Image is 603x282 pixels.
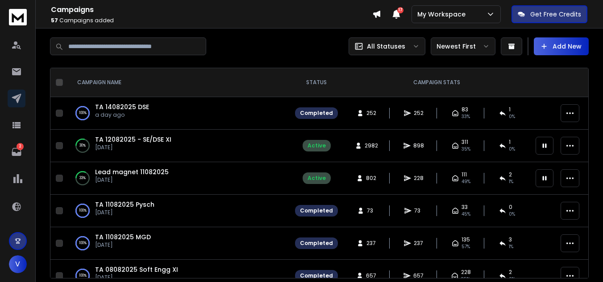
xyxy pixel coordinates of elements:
[51,4,372,15] h1: Campaigns
[512,5,587,23] button: Get Free Credits
[300,110,333,117] div: Completed
[95,176,169,184] p: [DATE]
[509,204,512,211] span: 0
[365,142,378,149] span: 2982
[9,255,27,273] button: V
[67,195,290,227] td: 100%TA 11082025 Pysch[DATE]
[397,7,403,13] span: 17
[413,142,424,149] span: 898
[509,178,513,185] span: 1 %
[67,130,290,162] td: 30%TA 12082025 - SE/DSE XI[DATE]
[367,42,405,51] p: All Statuses
[79,141,86,150] p: 30 %
[509,146,515,153] span: 0 %
[366,240,376,247] span: 237
[366,175,376,182] span: 802
[95,102,149,111] a: TA 14082025 DSE
[79,271,87,280] p: 100 %
[300,272,333,279] div: Completed
[413,272,424,279] span: 657
[79,174,86,183] p: 33 %
[300,240,333,247] div: Completed
[509,113,515,120] span: 0 %
[95,168,169,176] a: Lead magnet 11082025
[431,37,495,55] button: Newest First
[462,211,470,218] span: 45 %
[462,171,467,178] span: 111
[462,139,468,146] span: 311
[95,241,151,249] p: [DATE]
[51,16,58,24] span: 57
[67,97,290,130] td: 100%TA 14082025 DSEa day ago
[51,17,372,24] p: Campaigns added
[366,272,376,279] span: 657
[8,143,25,161] a: 2
[417,10,469,19] p: My Workspace
[290,68,343,97] th: STATUS
[462,113,470,120] span: 33 %
[530,10,581,19] p: Get Free Credits
[462,106,468,113] span: 83
[462,243,470,250] span: 57 %
[509,243,513,250] span: 1 %
[95,209,154,216] p: [DATE]
[414,207,423,214] span: 73
[509,106,511,113] span: 1
[367,207,376,214] span: 73
[308,175,326,182] div: Active
[414,240,423,247] span: 237
[462,146,470,153] span: 35 %
[366,110,376,117] span: 252
[509,171,512,178] span: 2
[95,144,171,151] p: [DATE]
[509,139,511,146] span: 1
[462,204,468,211] span: 33
[95,200,154,209] a: TA 11082025 Pysch
[9,9,27,25] img: logo
[300,207,333,214] div: Completed
[95,135,171,144] a: TA 12082025 - SE/DSE XI
[461,269,471,276] span: 228
[95,274,178,281] p: [DATE]
[509,236,512,243] span: 3
[308,142,326,149] div: Active
[67,162,290,195] td: 33%Lead magnet 11082025[DATE]
[67,227,290,260] td: 100%TA 11082025 MGD[DATE]
[462,178,470,185] span: 49 %
[95,111,149,119] p: a day ago
[79,239,87,248] p: 100 %
[343,68,530,97] th: CAMPAIGN STATS
[95,233,151,241] a: TA 11082025 MGD
[414,175,424,182] span: 228
[79,109,87,118] p: 100 %
[509,269,512,276] span: 2
[79,206,87,215] p: 100 %
[17,143,24,150] p: 2
[67,68,290,97] th: CAMPAIGN NAME
[414,110,424,117] span: 252
[462,236,470,243] span: 135
[95,265,178,274] a: TA 08082025 Soft Engg XI
[534,37,589,55] button: Add New
[509,211,515,218] span: 0 %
